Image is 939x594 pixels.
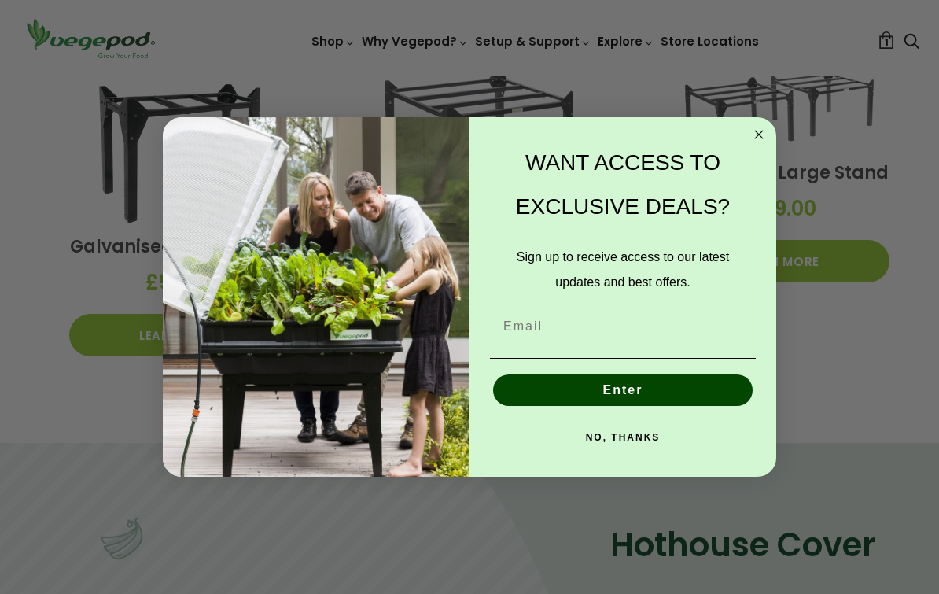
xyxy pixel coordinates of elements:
[493,374,753,406] button: Enter
[490,311,756,342] input: Email
[490,358,756,359] img: underline
[163,117,469,477] img: e9d03583-1bb1-490f-ad29-36751b3212ff.jpeg
[490,422,756,453] button: NO, THANKS
[749,125,768,144] button: Close dialog
[516,150,730,219] span: WANT ACCESS TO EXCLUSIVE DEALS?
[517,250,729,289] span: Sign up to receive access to our latest updates and best offers.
